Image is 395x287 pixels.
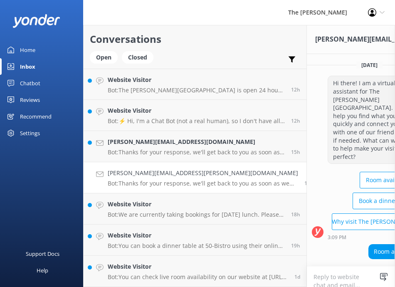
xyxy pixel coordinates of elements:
span: Oct 03 2025 08:59pm (UTC +13:00) Pacific/Auckland [291,117,300,124]
p: Bot: ⚡ Hi, I'm a Chat Bot (not a real human), so I don't have all the answers. I don't have the a... [108,117,285,125]
a: Website VisitorBot:You can check live room availability on our website at [URL][DOMAIN_NAME]. If ... [84,256,306,287]
span: Oct 03 2025 08:59pm (UTC +13:00) Pacific/Auckland [291,86,300,93]
p: Bot: The [PERSON_NAME][GEOGRAPHIC_DATA] is open 24 hours a day. The 50 Bistro restaurant is open ... [108,87,285,94]
p: Bot: Thanks for your response, we'll get back to you as soon as we can during opening hours. [108,148,285,156]
p: Bot: Thanks for your response, we'll get back to you as soon as we can during opening hours. [108,180,298,187]
p: Bot: You can book a dinner table at 50-Bistro using their online booking function at [URL][DOMAIN... [108,242,285,250]
a: Website VisitorBot:⚡ Hi, I'm a Chat Bot (not a real human), so I don't have all the answers. I do... [84,100,306,131]
div: Help [37,262,48,279]
a: Closed [122,52,158,62]
span: Oct 03 2025 01:52pm (UTC +13:00) Pacific/Auckland [291,242,300,249]
img: yonder-white-logo.png [12,14,60,28]
div: Home [20,42,35,58]
div: Reviews [20,92,40,108]
span: [DATE] [356,62,383,69]
h2: Conversations [90,31,300,47]
span: Oct 03 2025 05:37pm (UTC +13:00) Pacific/Auckland [291,148,300,156]
h4: [PERSON_NAME][EMAIL_ADDRESS][PERSON_NAME][DOMAIN_NAME] [108,168,298,178]
h4: Website Visitor [108,262,288,271]
div: Chatbot [20,75,40,92]
span: Oct 03 2025 03:13pm (UTC +13:00) Pacific/Auckland [304,180,314,187]
a: Website VisitorBot:The [PERSON_NAME][GEOGRAPHIC_DATA] is open 24 hours a day. The 50 Bistro resta... [84,69,306,100]
div: Support Docs [26,245,59,262]
h4: Website Visitor [108,75,285,84]
div: Inbox [20,58,35,75]
h4: Website Visitor [108,200,285,209]
a: Website VisitorBot:You can book a dinner table at 50-Bistro using their online booking function a... [84,225,306,256]
div: Open [90,51,118,64]
a: [PERSON_NAME][EMAIL_ADDRESS][PERSON_NAME][DOMAIN_NAME]Bot:Thanks for your response, we'll get bac... [84,162,306,193]
h4: Website Visitor [108,231,285,240]
p: Bot: We are currently taking bookings for [DATE] lunch. Please email [PERSON_NAME][EMAIL_ADDRESS]... [108,211,285,218]
h4: [PERSON_NAME][EMAIL_ADDRESS][DOMAIN_NAME] [108,137,285,146]
a: Open [90,52,122,62]
div: Closed [122,51,153,64]
a: Website VisitorBot:We are currently taking bookings for [DATE] lunch. Please email [PERSON_NAME][... [84,193,306,225]
h4: Website Visitor [108,106,285,115]
p: Bot: You can check live room availability on our website at [URL][DOMAIN_NAME]. If no rooms are a... [108,273,288,281]
div: Recommend [20,108,52,125]
strong: 3:09 PM [328,235,346,240]
a: [PERSON_NAME][EMAIL_ADDRESS][DOMAIN_NAME]Bot:Thanks for your response, we'll get back to you as s... [84,131,306,162]
span: Oct 02 2025 04:21pm (UTC +13:00) Pacific/Auckland [294,273,300,280]
span: Oct 03 2025 02:28pm (UTC +13:00) Pacific/Auckland [291,211,300,218]
div: Settings [20,125,40,141]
